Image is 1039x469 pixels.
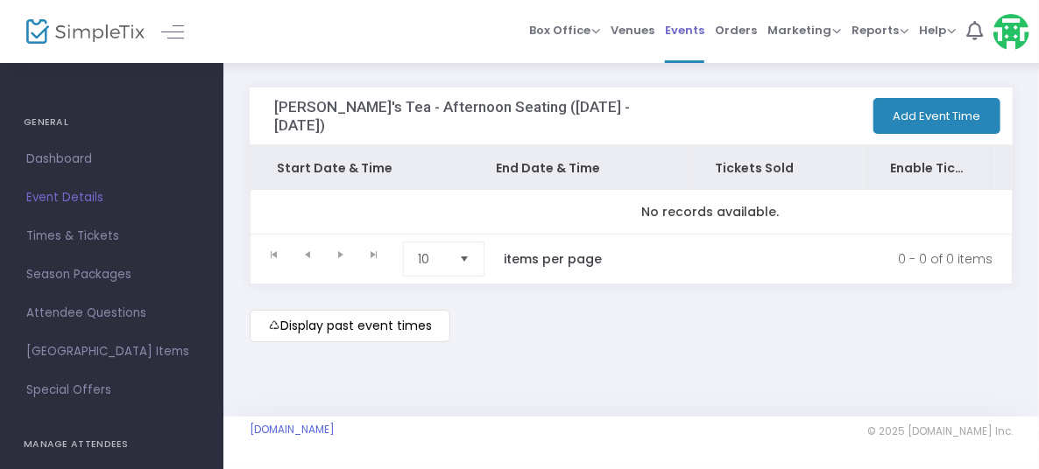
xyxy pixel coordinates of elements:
button: Select [452,242,477,276]
span: Marketing [767,22,841,38]
span: Box Office [529,22,600,38]
a: [DOMAIN_NAME] [250,423,335,437]
span: 10 [418,250,445,268]
span: Venues [611,8,654,52]
span: Attendee Questions [26,302,197,325]
span: Season Packages [26,263,197,286]
label: items per page [504,250,602,268]
th: Start Date & Time [251,146,470,190]
th: End Date & Time [470,146,689,190]
span: Events [665,8,704,52]
span: Dashboard [26,148,197,171]
h3: [PERSON_NAME]'s Tea - Afternoon Seating ([DATE] - [DATE]) [275,98,646,134]
m-button: Display past event times [250,310,450,342]
span: [GEOGRAPHIC_DATA] Items [26,340,197,363]
span: Event Details [26,186,197,209]
span: Times & Tickets [26,225,197,248]
span: Reports [852,22,908,38]
kendo-pager-info: 0 - 0 of 0 items [639,241,993,276]
span: © 2025 [DOMAIN_NAME] Inc. [867,424,1013,438]
button: Add Event Time [873,98,1000,134]
h4: MANAGE ATTENDEES [24,427,200,462]
span: Help [919,22,956,38]
span: Orders [715,8,757,52]
span: Special Offers [26,379,197,402]
th: Enable Ticket Sales [864,146,995,190]
div: Data table [251,146,1012,234]
th: Tickets Sold [689,146,864,190]
h4: GENERAL [24,105,200,140]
